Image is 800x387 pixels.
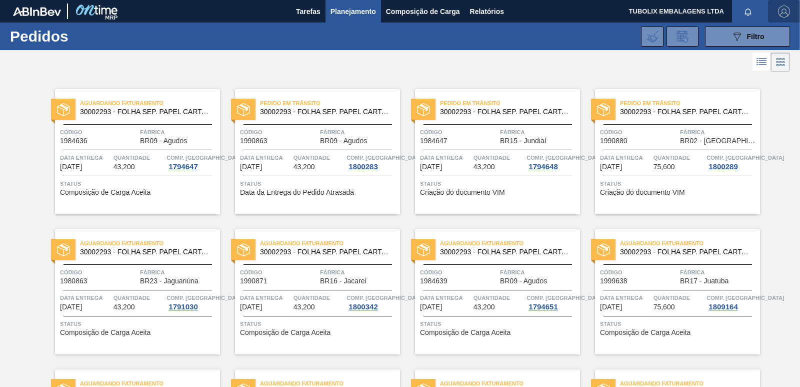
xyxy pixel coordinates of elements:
span: Data entrega [240,293,291,303]
span: Código [420,127,497,137]
a: statusAguardando Faturamento30002293 - FOLHA SEP. PAPEL CARTAO 1200x1000M 350gCódigo1999638Fábric... [580,229,760,354]
button: Notificações [732,5,764,19]
div: 1794647 [166,163,199,171]
span: Fábrica [500,127,577,137]
span: 43,200 [473,303,495,311]
div: 1800289 [706,163,739,171]
span: Data entrega [600,153,651,163]
span: 25/08/2025 [600,163,622,171]
span: Fábrica [680,267,757,277]
span: 26/08/2025 [420,303,442,311]
span: 27/08/2025 [600,303,622,311]
a: Comp. [GEOGRAPHIC_DATA]1791030 [166,293,217,311]
span: Código [420,267,497,277]
span: Composição de Carga Aceita [600,329,690,336]
span: Composição de Carga Aceita [420,329,510,336]
div: 1791030 [166,303,199,311]
span: Data entrega [420,293,471,303]
img: status [417,243,430,256]
span: Data entrega [240,153,291,163]
span: Data entrega [600,293,651,303]
div: 1800283 [346,163,379,171]
a: statusAguardando Faturamento30002293 - FOLHA SEP. PAPEL CARTAO 1200x1000M 350gCódigo1984639Fábric... [400,229,580,354]
span: Data entrega [60,293,111,303]
span: 43,200 [293,303,315,311]
span: Comp. Carga [166,153,244,163]
span: 25/08/2025 [60,303,82,311]
div: 1794648 [526,163,559,171]
span: 30002293 - FOLHA SEP. PAPEL CARTAO 1200x1000M 350g [440,108,572,116]
span: Pedido em Trânsito [620,98,760,108]
span: Comp. Carga [346,153,424,163]
span: Código [600,127,677,137]
span: Comp. Carga [706,153,784,163]
img: status [597,103,610,116]
span: Status [240,319,397,329]
a: Comp. [GEOGRAPHIC_DATA]1809164 [706,293,757,311]
img: status [237,243,250,256]
span: Código [240,267,317,277]
span: BR09 - Agudos [320,137,367,145]
span: Quantidade [653,293,704,303]
img: status [237,103,250,116]
a: statusAguardando Faturamento30002293 - FOLHA SEP. PAPEL CARTAO 1200x1000M 350gCódigo1984636Fábric... [40,89,220,214]
span: Tarefas [296,6,320,18]
span: 43,200 [113,163,135,171]
span: 20/08/2025 [240,163,262,171]
div: Visão em Lista [752,53,771,72]
img: Logout [778,6,790,18]
span: 75,600 [653,163,675,171]
span: 30002293 - FOLHA SEP. PAPEL CARTAO 1200x1000M 350g [620,248,752,256]
div: Visão em Cards [771,53,790,72]
span: Relatórios [470,6,504,18]
span: 1980863 [60,277,87,285]
span: 1984647 [420,137,447,145]
span: BR09 - Agudos [140,137,187,145]
span: BR16 - Jacareí [320,277,366,285]
span: BR15 - Jundiaí [500,137,546,145]
span: 1999638 [600,277,627,285]
span: Quantidade [293,153,344,163]
a: statusPedido em Trânsito30002293 - FOLHA SEP. PAPEL CARTAO 1200x1000M 350gCódigo1990863FábricaBR0... [220,89,400,214]
span: Comp. Carga [346,293,424,303]
a: Comp. [GEOGRAPHIC_DATA]1794651 [526,293,577,311]
span: Código [60,267,137,277]
span: Composição de Carga [386,6,460,18]
a: Comp. [GEOGRAPHIC_DATA]1800342 [346,293,397,311]
span: Aguardando Faturamento [440,238,580,248]
span: 30002293 - FOLHA SEP. PAPEL CARTAO 1200x1000M 350g [260,248,392,256]
a: statusAguardando Faturamento30002293 - FOLHA SEP. PAPEL CARTAO 1200x1000M 350gCódigo1990871Fábric... [220,229,400,354]
span: 43,200 [473,163,495,171]
span: Criação do documento VIM [420,189,505,196]
span: BR09 - Agudos [500,277,547,285]
span: 20/08/2025 [420,163,442,171]
img: status [597,243,610,256]
span: Status [600,179,757,189]
span: Composição de Carga Aceita [60,189,150,196]
span: Fábrica [140,267,217,277]
img: status [57,243,70,256]
span: Pedido em Trânsito [440,98,580,108]
span: Código [240,127,317,137]
span: Fábrica [320,267,397,277]
span: Planejamento [330,6,376,18]
span: 1990863 [240,137,267,145]
span: Aguardando Faturamento [260,238,400,248]
a: Comp. [GEOGRAPHIC_DATA]1800283 [346,153,397,171]
span: 1990871 [240,277,267,285]
div: 1794651 [526,303,559,311]
span: Data entrega [420,153,471,163]
span: Composição de Carga Aceita [240,329,330,336]
a: statusPedido em Trânsito30002293 - FOLHA SEP. PAPEL CARTAO 1200x1000M 350gCódigo1984647FábricaBR1... [400,89,580,214]
span: Data entrega [60,153,111,163]
span: Quantidade [113,293,164,303]
span: Status [420,179,577,189]
span: Aguardando Faturamento [80,98,220,108]
span: Aguardando Faturamento [80,238,220,248]
span: Status [60,179,217,189]
span: Comp. Carga [706,293,784,303]
span: Status [600,319,757,329]
span: Quantidade [113,153,164,163]
span: Filtro [747,33,764,41]
img: TNhmsLtSVTkK8tSr43FrP2fwEKptu5GPRR3wAAAABJRU5ErkJggg== [13,7,61,16]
